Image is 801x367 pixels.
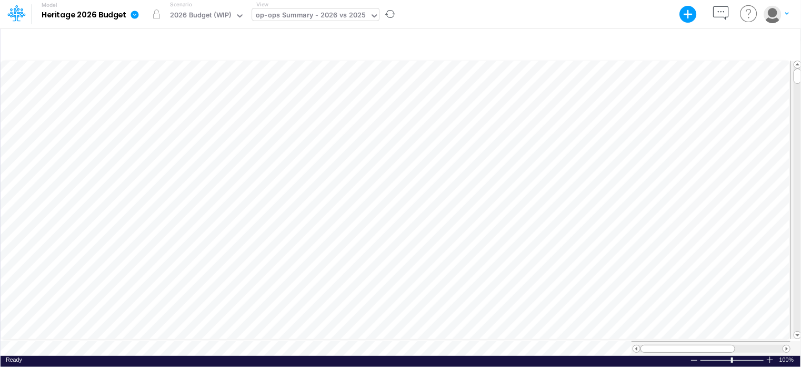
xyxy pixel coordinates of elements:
[42,2,57,8] label: Model
[690,356,698,364] div: Zoom Out
[42,11,126,20] b: Heritage 2026 Budget
[170,10,232,22] div: 2026 Budget (WIP)
[6,356,22,364] div: In Ready mode
[6,356,22,363] span: Ready
[256,1,268,8] label: View
[256,10,366,22] div: op-ops Summary - 2026 vs 2025
[779,356,795,364] div: Zoom level
[171,1,192,8] label: Scenario
[779,356,795,364] span: 100%
[700,356,766,364] div: Zoom
[731,358,733,363] div: Zoom
[766,356,774,364] div: Zoom In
